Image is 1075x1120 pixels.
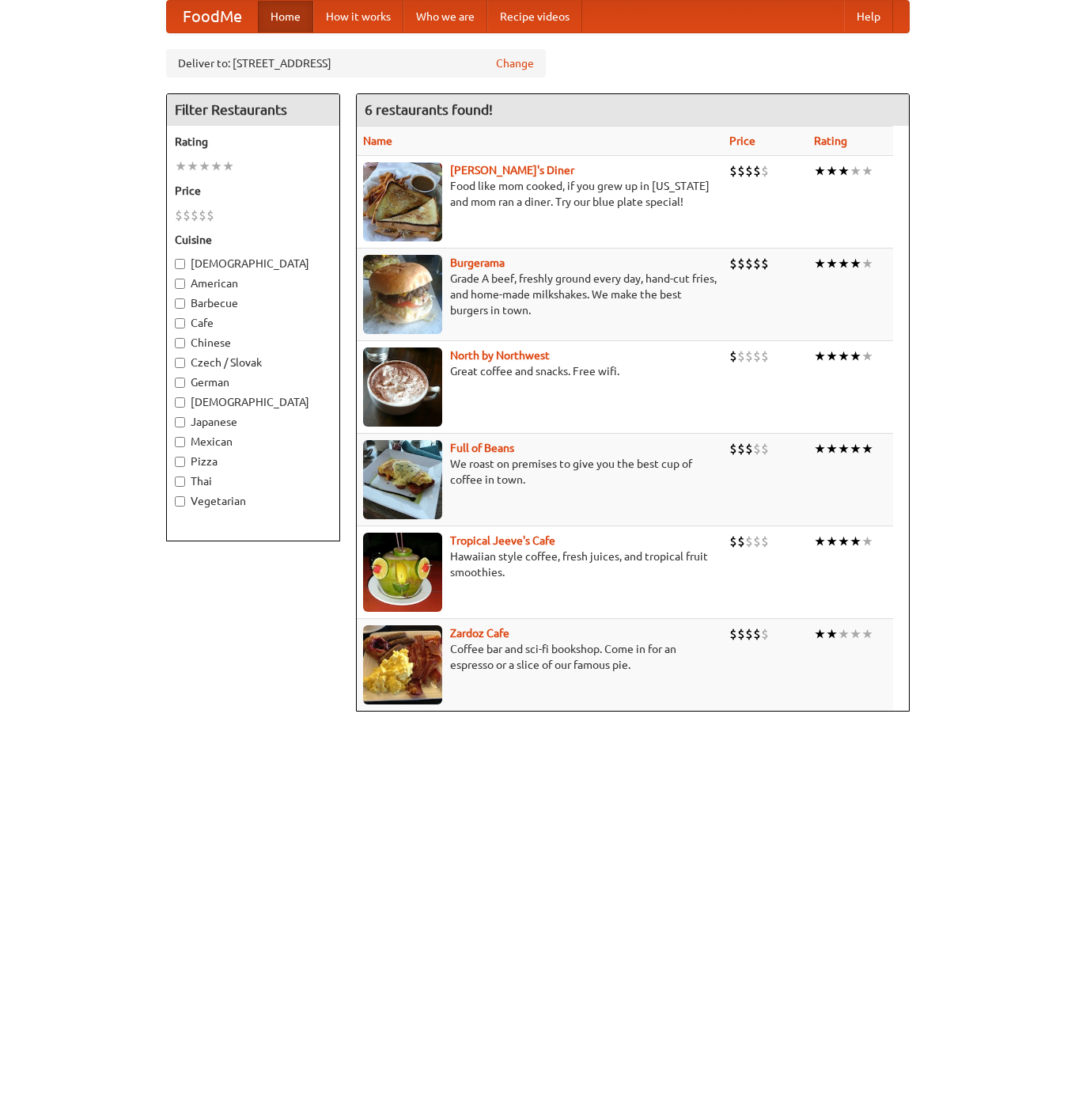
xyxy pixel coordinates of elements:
[761,625,769,643] li: $
[175,374,331,390] label: German
[729,162,737,180] li: $
[729,255,737,272] li: $
[210,158,222,175] li: ★
[838,440,850,457] li: ★
[838,162,850,180] li: ★
[761,347,769,365] li: $
[175,434,331,450] label: Mexican
[745,440,753,457] li: $
[826,440,838,457] li: ★
[814,625,826,643] li: ★
[814,347,826,365] li: ★
[313,1,403,32] a: How it works
[850,533,861,550] li: ★
[850,162,861,180] li: ★
[175,457,185,467] input: Pizza
[175,158,187,175] li: ★
[850,625,861,643] li: ★
[753,162,761,180] li: $
[175,279,185,289] input: American
[175,275,331,291] label: American
[761,533,769,550] li: $
[206,207,214,224] li: $
[729,347,737,365] li: $
[745,162,753,180] li: $
[450,627,509,640] a: Zardoz Cafe
[183,207,191,224] li: $
[403,1,487,32] a: Who we are
[167,1,258,32] a: FoodMe
[363,255,442,334] img: burgerama.jpg
[363,347,442,427] img: north.jpg
[826,162,838,180] li: ★
[814,135,847,147] a: Rating
[363,549,717,580] p: Hawaiian style coffee, fresh juices, and tropical fruit smoothies.
[861,533,873,550] li: ★
[450,256,505,269] a: Burgerama
[175,355,331,370] label: Czech / Slovak
[753,440,761,457] li: $
[175,183,331,199] h5: Price
[166,49,546,78] div: Deliver to: [STREET_ADDRESS]
[814,162,826,180] li: ★
[729,440,737,457] li: $
[363,456,717,488] p: We roast on premises to give you the best cup of coffee in town.
[496,55,534,71] a: Change
[363,271,717,318] p: Grade A beef, freshly ground every day, hand-cut fries, and home-made milkshakes. We make the bes...
[450,349,550,362] a: North by Northwest
[363,162,442,241] img: sallys.jpg
[850,440,861,457] li: ★
[850,255,861,272] li: ★
[175,315,331,331] label: Cafe
[363,135,392,147] a: Name
[861,347,873,365] li: ★
[737,625,745,643] li: $
[737,440,745,457] li: $
[861,255,873,272] li: ★
[175,394,331,410] label: [DEMOGRAPHIC_DATA]
[761,255,769,272] li: $
[737,533,745,550] li: $
[175,378,185,388] input: German
[363,363,717,379] p: Great coffee and snacks. Free wifi.
[363,178,717,210] p: Food like mom cooked, if you grew up in [US_STATE] and mom ran a diner. Try our blue plate special!
[175,335,331,351] label: Chinese
[175,414,331,430] label: Japanese
[729,533,737,550] li: $
[222,158,234,175] li: ★
[175,259,185,269] input: [DEMOGRAPHIC_DATA]
[729,135,755,147] a: Price
[729,625,737,643] li: $
[826,255,838,272] li: ★
[753,625,761,643] li: $
[175,437,185,447] input: Mexican
[814,255,826,272] li: ★
[753,347,761,365] li: $
[826,347,838,365] li: ★
[175,207,183,224] li: $
[199,207,206,224] li: $
[175,397,185,408] input: [DEMOGRAPHIC_DATA]
[761,440,769,457] li: $
[175,496,185,507] input: Vegetarian
[450,442,514,454] a: Full of Beans
[363,533,442,612] img: jeeves.jpg
[838,533,850,550] li: ★
[450,164,574,177] a: [PERSON_NAME]'s Diner
[175,473,331,489] label: Thai
[167,94,339,126] h4: Filter Restaurants
[745,347,753,365] li: $
[826,625,838,643] li: ★
[814,440,826,457] li: ★
[175,256,331,271] label: [DEMOGRAPHIC_DATA]
[175,358,185,368] input: Czech / Slovak
[861,162,873,180] li: ★
[737,162,745,180] li: $
[187,158,199,175] li: ★
[363,440,442,519] img: beans.jpg
[861,625,873,643] li: ★
[175,318,185,328] input: Cafe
